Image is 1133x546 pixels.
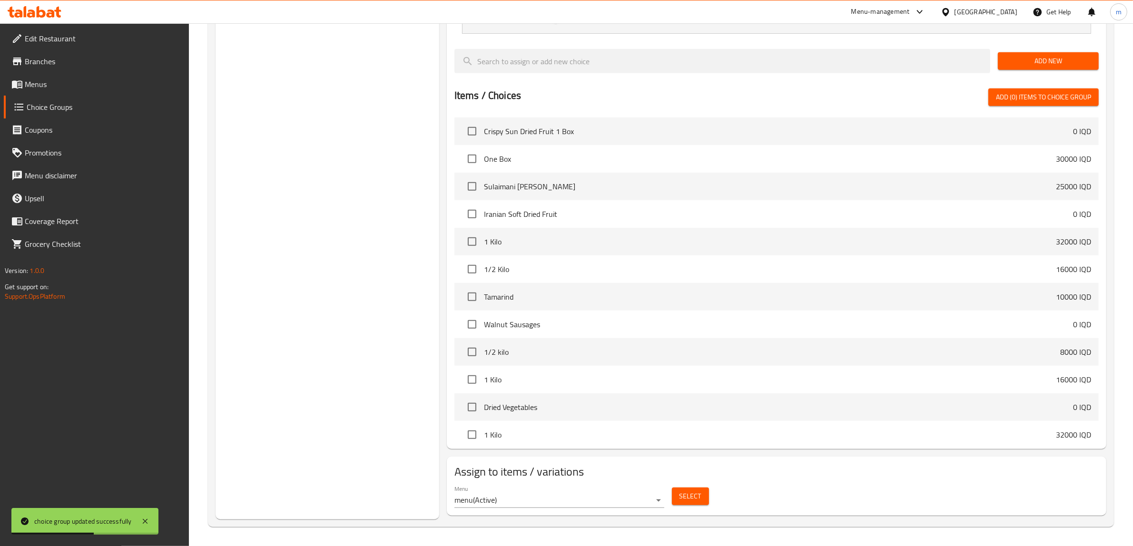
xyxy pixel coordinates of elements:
button: Add (0) items to choice group [988,88,1099,106]
a: Choice Groups [4,96,189,118]
span: 1 Kilo [484,429,1056,440]
span: Select choice [462,259,482,279]
span: Walnut Sausages [484,319,1073,330]
span: Status [565,13,586,24]
span: Promotions [25,147,182,158]
span: Dried Vegetables [484,401,1073,413]
button: Add New [998,52,1099,70]
span: Select choice [462,314,482,334]
span: Select [680,490,701,502]
button: Select [672,487,709,505]
span: 1 Kilo [484,374,1056,385]
div: Menu-management [851,6,910,18]
span: Select choice [462,425,482,445]
span: Select choice [462,204,482,224]
span: Upsell [25,193,182,204]
span: Grocery Checklist [25,238,182,250]
span: Menu disclaimer [25,170,182,181]
span: Select choice [462,342,482,362]
label: Menu [454,486,468,491]
span: One Box [484,153,1056,165]
span: Coverage Report [25,215,182,227]
div: choice group updated successfully [34,516,132,526]
span: Coupons [25,124,182,136]
a: Grocery Checklist [4,233,189,255]
a: Menu disclaimer [4,164,189,187]
p: 16000 IQD [1056,263,1091,275]
a: Promotions [4,141,189,164]
a: Edit Restaurant [4,27,189,50]
span: Crispy Sun Dried Fruit 1 Box [484,126,1073,137]
span: Select choice [462,370,482,390]
span: Select choice [462,149,482,169]
span: Get support on: [5,281,49,293]
span: Version: [5,264,28,277]
input: search [454,49,990,73]
span: 1.0.0 [30,264,44,277]
span: m [1116,7,1122,17]
span: Select choice [462,397,482,417]
h2: Items / Choices [454,88,521,103]
p: 32000 IQD [1056,429,1091,440]
a: Menus [4,73,189,96]
p: 30000 IQD [1056,153,1091,165]
h2: Assign to items / variations [454,464,1099,479]
a: Branches [4,50,189,73]
p: 10000 IQD [1056,291,1091,302]
span: 1/2 Kilo [484,263,1056,275]
p: 0 IQD [1073,126,1091,137]
span: Add (0) items to choice group [996,91,1091,103]
span: Select choice [462,121,482,141]
span: Select choice [462,176,482,196]
span: 1 Kilo [484,236,1056,247]
span: Select choice [462,232,482,252]
span: Tamarind [484,291,1056,302]
div: [GEOGRAPHIC_DATA] [955,7,1017,17]
p: 25000 IQD [1056,181,1091,192]
div: menu(Active) [454,493,664,508]
span: Add New [1005,55,1091,67]
a: Coverage Report [4,210,189,233]
span: Iranian Soft Dried Fruit [484,208,1073,220]
span: Menus [25,78,182,90]
span: Sulaimani [PERSON_NAME] [484,181,1056,192]
p: 8000 IQD [1060,346,1091,358]
a: Support.OpsPlatform [5,290,65,302]
p: 0 IQD [1073,401,1091,413]
p: 16000 IQD [1056,374,1091,385]
span: Edit Restaurant [25,33,182,44]
span: Choice Groups [27,101,182,113]
span: Select choice [462,287,482,307]
p: 32000 IQD [1056,236,1091,247]
span: 1/2 kilo [484,346,1060,358]
p: 0 IQD [1073,319,1091,330]
a: Coupons [4,118,189,141]
span: Branches [25,56,182,67]
a: Upsell [4,187,189,210]
p: 0 IQD [1073,208,1091,220]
